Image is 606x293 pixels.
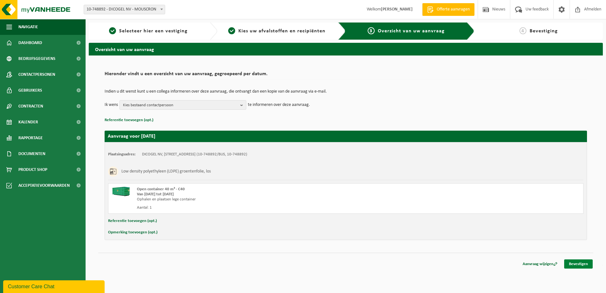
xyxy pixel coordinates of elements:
span: Kalender [18,114,38,130]
span: 10-748892 - DICOGEL NV - MOUSCRON [84,5,165,14]
span: Navigatie [18,19,38,35]
span: Gebruikers [18,82,42,98]
button: Opmerking toevoegen (opt.) [108,228,158,237]
button: Referentie toevoegen (opt.) [108,217,157,225]
button: Referentie toevoegen (opt.) [105,116,153,124]
span: 3 [368,27,375,34]
div: Ophalen en plaatsen lege container [137,197,371,202]
span: Bevestiging [530,29,558,34]
span: Rapportage [18,130,43,146]
strong: Plaatsingsadres: [108,152,136,156]
span: Product Shop [18,162,47,178]
h2: Overzicht van uw aanvraag [89,43,603,55]
td: DICOGEL NV, [STREET_ADDRESS] (10-748892/BUS, 10-748892) [142,152,247,157]
span: Dashboard [18,35,42,51]
span: Selecteer hier een vestiging [119,29,188,34]
span: Kies uw afvalstoffen en recipiënten [238,29,326,34]
span: Kies bestaand contactpersoon [123,101,238,110]
span: 1 [109,27,116,34]
span: 2 [228,27,235,34]
iframe: chat widget [3,279,106,293]
span: Overzicht van uw aanvraag [378,29,445,34]
strong: [PERSON_NAME] [381,7,413,12]
span: Contactpersonen [18,67,55,82]
span: Offerte aanvragen [435,6,471,13]
span: Acceptatievoorwaarden [18,178,70,193]
span: 4 [519,27,526,34]
a: Bevestigen [564,259,593,269]
p: Ik wens [105,100,118,110]
p: Indien u dit wenst kunt u een collega informeren over deze aanvraag, die ontvangt dan een kopie v... [105,89,587,94]
button: Kies bestaand contactpersoon [119,100,246,110]
span: Bedrijfsgegevens [18,51,55,67]
a: Offerte aanvragen [422,3,474,16]
h3: Low density polyethyleen (LDPE) groentenfolie, los [121,166,211,177]
span: Documenten [18,146,45,162]
img: HK-XC-40-GN-00.png [112,187,131,196]
strong: Aanvraag voor [DATE] [108,134,155,139]
a: 2Kies uw afvalstoffen en recipiënten [221,27,333,35]
span: Contracten [18,98,43,114]
strong: Van [DATE] tot [DATE] [137,192,174,196]
h2: Hieronder vindt u een overzicht van uw aanvraag, gegroepeerd per datum. [105,71,587,80]
p: te informeren over deze aanvraag. [248,100,310,110]
div: Aantal: 1 [137,205,371,210]
a: Aanvraag wijzigen [518,259,562,269]
span: Open container 40 m³ - C40 [137,187,185,191]
a: 1Selecteer hier een vestiging [92,27,205,35]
